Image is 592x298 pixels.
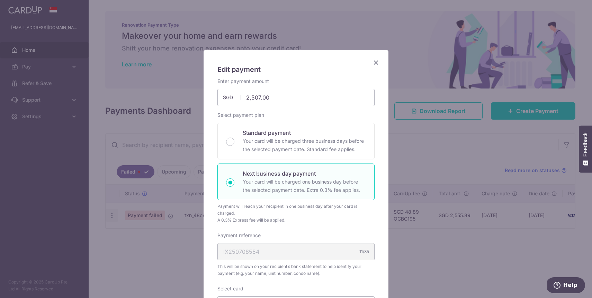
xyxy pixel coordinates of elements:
div: 11/35 [359,248,369,255]
h5: Edit payment [217,64,375,75]
label: Enter payment amount [217,78,269,85]
p: Your card will be charged one business day before the selected payment date. Extra 0.3% fee applies. [243,178,366,194]
div: A 0.3% Express fee will be applied. [217,217,375,224]
label: Payment reference [217,232,261,239]
label: Select card [217,285,243,292]
p: Your card will be charged three business days before the selected payment date. Standard fee appl... [243,137,366,153]
span: This will be shown on your recipient’s bank statement to help identify your payment (e.g. your na... [217,263,375,277]
input: 0.00 [217,89,375,106]
label: Select payment plan [217,112,264,119]
p: Standard payment [243,129,366,137]
button: Close [372,58,380,67]
span: Feedback [582,132,589,157]
button: Feedback - Show survey [579,125,592,173]
div: Payment will reach your recipient in one business day after your card is charged. [217,203,375,217]
iframe: Opens a widget where you can find more information [547,277,585,295]
p: Next business day payment [243,169,366,178]
span: SGD [223,94,241,101]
